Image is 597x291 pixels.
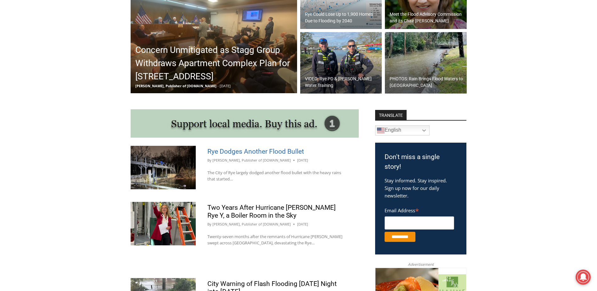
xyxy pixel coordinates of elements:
[207,148,304,155] a: Rye Dodges Another Flood Bullet
[385,152,457,172] h3: Don't miss a single story!
[402,261,440,267] span: Advertisement
[131,109,359,138] img: support local media, buy this ad
[65,39,89,75] div: "clearly one of the favorites in the [GEOGRAPHIC_DATA] neighborhood"
[159,0,297,61] div: "The first chef I interviewed talked about coming to [GEOGRAPHIC_DATA] from [GEOGRAPHIC_DATA] in ...
[207,204,336,219] a: Two Years After Hurricane [PERSON_NAME] Rye Y, a Boiler Room in the Sky
[0,63,63,78] a: Open Tues. - Sun. [PHONE_NUMBER]
[377,127,385,134] img: en
[300,32,382,94] a: VIDEO: Rye PD & [PERSON_NAME] Water Training
[390,76,465,89] h2: PHOTOS: Rain Brings Flood Waters to [GEOGRAPHIC_DATA]
[305,11,380,24] h2: Rye Could Lose Up to 1,900 Homes Due to Flooding by 2040
[2,65,62,89] span: Open Tues. - Sun. [PHONE_NUMBER]
[165,63,292,77] span: Intern @ [DOMAIN_NAME]
[212,158,291,163] a: [PERSON_NAME], Publisher of [DOMAIN_NAME]
[385,32,467,94] a: PHOTOS: Rain Brings Flood Waters to [GEOGRAPHIC_DATA]
[151,61,305,78] a: Intern @ [DOMAIN_NAME]
[305,76,380,89] h2: VIDEO: Rye PD & [PERSON_NAME] Water Training
[375,110,407,120] strong: TRANSLATE
[207,157,211,163] span: By
[217,83,219,88] span: -
[390,11,465,24] h2: Meet the Flood Advisory Commission and its Chair [PERSON_NAME]
[131,146,196,189] img: (PHOTO: The Bowman Dam around 2:45am Wednesday, January 10, 2024. It was full but did not over-top.)
[135,83,217,88] span: [PERSON_NAME], Publisher of [DOMAIN_NAME]
[300,32,382,94] img: (PHOTO: The City of Rye swift water team is overseen by Lieutenant John Cotter at FD and Sergeant...
[385,177,457,199] p: Stay informed. Stay inspired. Sign up now for our daily newsletter.
[385,204,454,215] label: Email Address
[212,222,291,226] a: [PERSON_NAME], Publisher of [DOMAIN_NAME]
[207,221,211,227] span: By
[220,83,231,88] span: [DATE]
[207,169,347,183] p: The City of Rye largely dodged another flood bullet with the heavy rains that started…
[207,233,347,247] p: Twenty-seven months after the remnants of Hurricane [PERSON_NAME] swept across [GEOGRAPHIC_DATA],...
[297,157,308,163] time: [DATE]
[131,202,196,245] img: (PHOTO: Rye Y CEO Sabrina Murphy shows off the new "boiler house" on the roof of the Y, now far a...
[375,125,430,135] a: English
[297,221,308,227] time: [DATE]
[385,32,467,94] img: (PHOTO: High water in the Blind Brook along Boston Post Road Saturday, March 23, 2024.)
[135,43,296,83] h2: Concern Unmitigated as Stagg Group Withdraws Apartment Complex Plan for [STREET_ADDRESS]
